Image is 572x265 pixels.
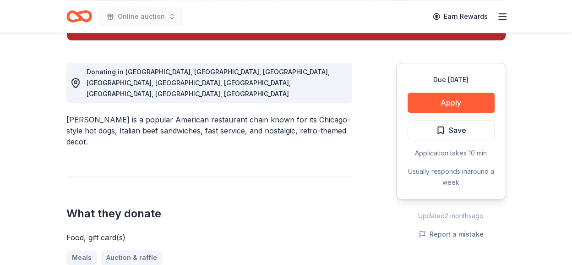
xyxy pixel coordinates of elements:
button: Report a mistake [419,229,484,240]
button: Online auction [99,7,183,26]
button: Apply [408,93,495,113]
a: Auction & raffle [101,250,163,265]
a: Meals [66,250,97,265]
h2: What they donate [66,206,352,221]
div: Application takes 10 min [408,148,495,159]
div: Due [DATE] [408,74,495,85]
div: Usually responds in around a week [408,166,495,188]
span: Save [449,124,466,136]
span: Donating in [GEOGRAPHIC_DATA], [GEOGRAPHIC_DATA], [GEOGRAPHIC_DATA], [GEOGRAPHIC_DATA], [GEOGRAPH... [87,68,330,98]
span: Online auction [118,11,165,22]
div: [PERSON_NAME] is a popular American restaurant chain known for its Chicago-style hot dogs, Italia... [66,114,352,147]
a: Earn Rewards [427,8,493,25]
div: Food, gift card(s) [66,232,352,243]
div: Updated 2 months ago [396,210,506,221]
a: Home [66,6,92,27]
button: Save [408,120,495,140]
